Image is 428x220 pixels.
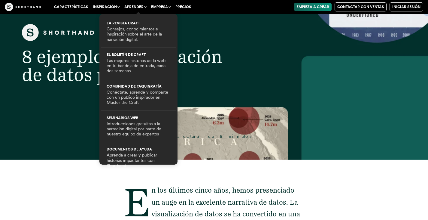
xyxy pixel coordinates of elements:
[177,134,251,139] font: Lectura de 5 minutos
[107,116,170,137] a: Seminarios webIntroducciones gratuitas a la narración digital por parte de nuestro equipo de expe...
[107,26,162,42] font: Consejos, conocimientos e inspiración sobre el arte de la narración digital.
[124,5,144,9] font: Aprender
[107,84,162,88] font: Comunidad de taquigrafía
[392,5,420,9] font: Iniciar sesión
[107,21,170,42] a: La revista CraftConsejos, conocimientos e inspiración sobre el arte de la narración digital.
[390,2,423,11] a: Iniciar sesión
[107,121,161,137] font: Introducciones gratuitas a la narración digital por parte de nuestro equipo de expertos
[107,58,165,74] font: Las mejores historias de la web en tu bandeja de entrada, cada dos semanas
[107,21,140,25] font: La revista Craft
[90,3,122,11] button: Inspiración
[107,85,170,105] a: Comunidad de taquigrafíaConéctate, aprende y comparte con un público inspirador en Master the Craft
[107,147,152,151] font: Documentos de ayuda
[294,3,332,11] a: Empieza a crear
[296,5,329,9] font: Empieza a crear
[335,2,387,11] a: Contactar con Ventas
[175,5,191,9] font: Precios
[337,5,384,9] font: Contactar con Ventas
[173,3,193,11] a: Precios
[93,5,117,9] font: Inspiración
[107,53,170,74] a: El boletín de CraftLas mejores historias de la web en tu bandeja de entrada, cada dos semanas
[5,3,41,11] img: La artesanía
[22,46,222,85] font: 8 ejemplos de narración de datos poderosa
[149,3,173,11] button: Empresa
[52,3,90,11] a: Características
[107,89,168,105] font: Conéctate, aprende y comparte con un público inspirador en Master the Craft
[151,5,168,9] font: Empresa
[107,152,157,168] font: Aprenda a crear y publicar historias impactantes con Shorthand
[54,5,88,9] font: Características
[122,3,149,11] button: Aprender
[107,53,146,57] font: El boletín de Craft
[107,147,170,168] a: Documentos de ayudaAprenda a crear y publicar historias impactantes con Shorthand
[107,116,138,120] font: Seminarios web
